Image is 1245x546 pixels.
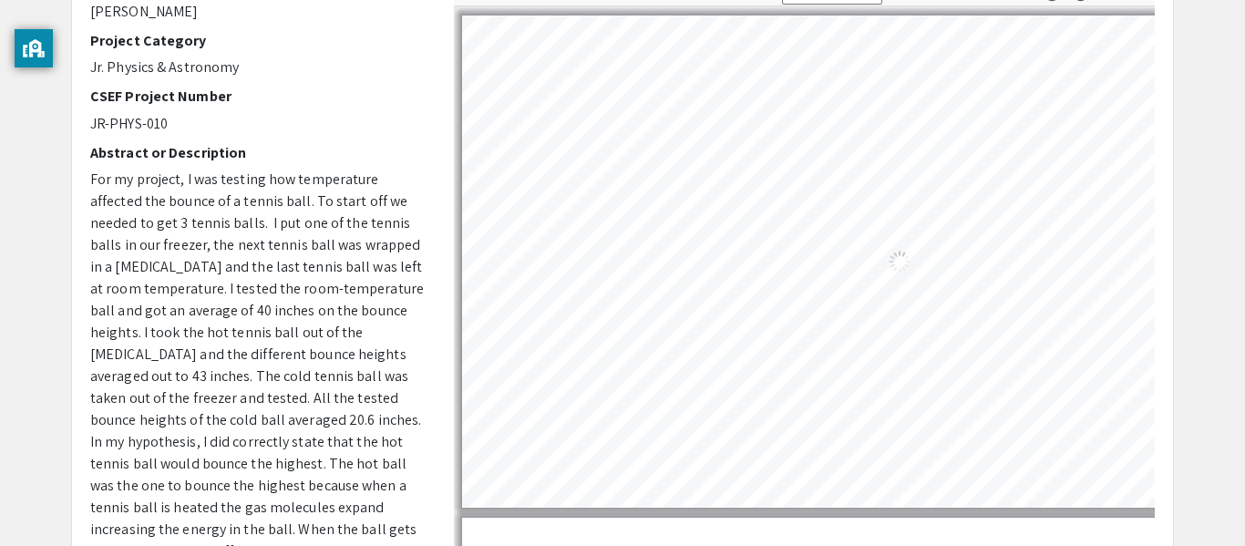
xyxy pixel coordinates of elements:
p: Jr. Physics & Astronomy [90,57,427,78]
p: [PERSON_NAME] [90,1,427,23]
h2: Abstract or Description [90,144,427,161]
button: privacy banner [15,29,53,67]
h2: Project Category [90,32,427,49]
p: JR-PHYS-010 [90,113,427,135]
h2: CSEF Project Number [90,88,427,105]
